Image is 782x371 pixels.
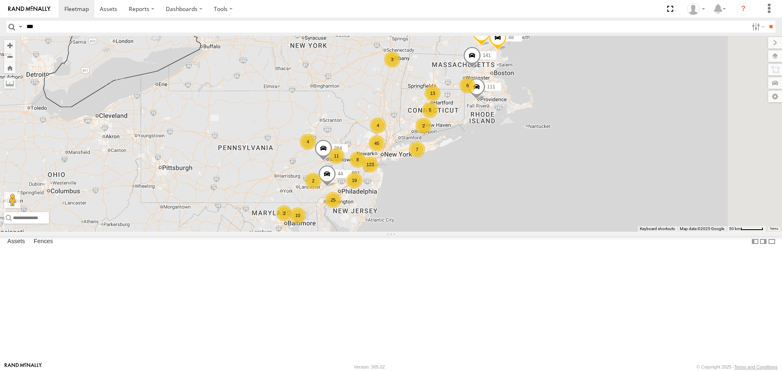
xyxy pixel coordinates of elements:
div: 4 [370,117,386,134]
a: Terms [770,227,778,230]
div: 13 [424,85,441,101]
span: 44 [338,171,343,177]
div: 10 [290,207,306,224]
div: 123 [362,156,378,173]
div: 7 [409,141,425,158]
div: 2 [305,173,321,189]
div: Version: 305.02 [354,364,385,369]
img: rand-logo.svg [8,6,51,12]
label: Search Query [17,21,24,33]
div: 2 [276,205,292,222]
div: 2 [415,118,432,134]
label: Hide Summary Table [768,236,776,248]
button: Zoom in [4,40,15,51]
div: 5 [422,102,438,118]
span: Map data ©2025 Google [680,226,724,231]
span: 141 [483,53,491,59]
div: 19 [346,172,362,189]
label: Search Filter Options [749,21,766,33]
span: 111 [487,84,495,90]
div: 45 [369,135,385,151]
label: Fences [30,236,57,248]
i: ? [737,2,750,15]
span: 50 km [729,226,740,231]
button: Map Scale: 50 km per 52 pixels [727,226,766,232]
button: Keyboard shortcuts [640,226,675,232]
button: Drag Pegman onto the map to open Street View [4,192,20,208]
label: Dock Summary Table to the Left [751,236,759,248]
span: 48 [508,35,514,41]
span: 284 [334,145,342,151]
div: Kerry Mac Phee [684,3,708,15]
div: 8 [349,151,366,168]
button: Zoom Home [4,62,15,73]
div: 25 [325,192,341,208]
div: 6 [459,77,476,94]
label: Assets [3,236,29,248]
label: Dock Summary Table to the Right [759,236,767,248]
a: Terms and Conditions [734,364,778,369]
div: © Copyright 2025 - [696,364,778,369]
a: Visit our Website [4,363,42,371]
button: Zoom out [4,51,15,62]
div: 3 [384,51,400,68]
div: 4 [300,134,316,150]
div: 11 [328,148,345,164]
label: Map Settings [768,91,782,102]
label: Measure [4,77,15,89]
